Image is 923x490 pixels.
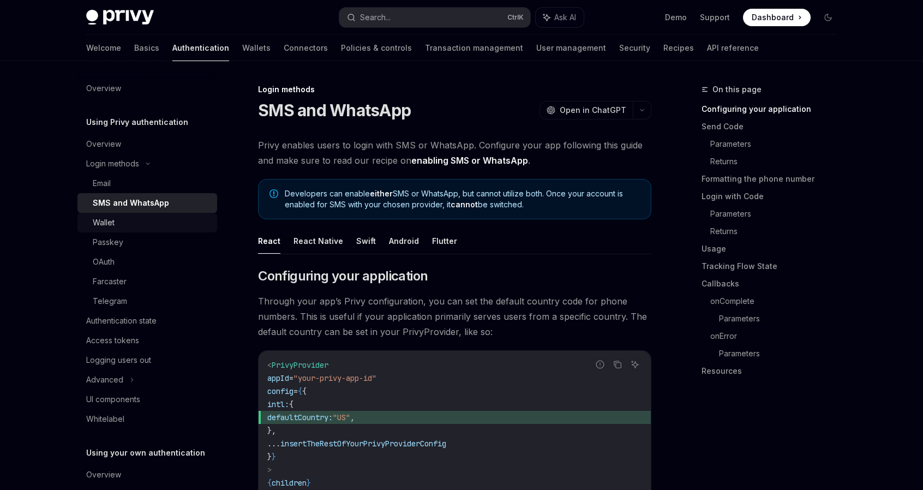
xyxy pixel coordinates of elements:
[593,357,607,372] button: Report incorrect code
[284,35,328,61] a: Connectors
[702,188,846,205] a: Login with Code
[267,373,289,383] span: appId
[610,357,625,372] button: Copy the contents from the code block
[451,200,478,209] strong: cannot
[307,478,311,488] span: }
[702,118,846,135] a: Send Code
[719,345,846,362] a: Parameters
[86,82,121,95] div: Overview
[77,409,217,429] a: Whitelabel
[258,84,651,95] div: Login methods
[285,188,640,210] span: Developers can enable SMS or WhatsApp, but cannot utilize both. Once your account is enabled for ...
[172,35,229,61] a: Authentication
[258,294,651,339] span: Through your app’s Privy configuration, you can set the default country code for phone numbers. T...
[267,386,293,396] span: config
[86,393,140,406] div: UI components
[702,258,846,275] a: Tracking Flow State
[86,138,121,151] div: Overview
[267,426,276,435] span: },
[86,468,121,481] div: Overview
[242,35,271,61] a: Wallets
[258,100,411,120] h1: SMS and WhatsApp
[293,228,343,254] button: React Native
[411,155,528,166] a: enabling SMS or WhatsApp
[289,373,293,383] span: =
[86,373,123,386] div: Advanced
[258,138,651,168] span: Privy enables users to login with SMS or WhatsApp. Configure your app following this guide and ma...
[93,255,115,268] div: OAuth
[86,35,121,61] a: Welcome
[93,196,169,210] div: SMS and WhatsApp
[707,35,759,61] a: API reference
[267,360,272,370] span: <
[93,275,127,288] div: Farcaster
[267,399,289,409] span: intl:
[267,478,272,488] span: {
[425,35,523,61] a: Transaction management
[77,465,217,485] a: Overview
[272,452,276,462] span: }
[389,228,419,254] button: Android
[86,413,124,426] div: Whitelabel
[560,105,626,116] span: Open in ChatGPT
[719,310,846,327] a: Parameters
[272,478,307,488] span: children
[293,373,376,383] span: "your-privy-app-id"
[432,228,457,254] button: Flutter
[77,174,217,193] a: Email
[77,311,217,331] a: Authentication state
[77,390,217,409] a: UI components
[298,386,302,396] span: {
[702,100,846,118] a: Configuring your application
[267,413,333,422] span: defaultCountry:
[93,177,111,190] div: Email
[710,223,846,240] a: Returns
[86,446,205,459] h5: Using your own authentication
[86,10,154,25] img: dark logo
[663,35,694,61] a: Recipes
[743,9,811,26] a: Dashboard
[752,12,794,23] span: Dashboard
[350,413,355,422] span: ,
[267,465,272,475] span: >
[293,386,298,396] span: =
[93,236,123,249] div: Passkey
[710,153,846,170] a: Returns
[258,267,428,285] span: Configuring your application
[77,350,217,370] a: Logging users out
[710,205,846,223] a: Parameters
[289,399,293,409] span: {
[86,157,139,170] div: Login methods
[77,272,217,291] a: Farcaster
[77,193,217,213] a: SMS and WhatsApp
[702,170,846,188] a: Formatting the phone number
[536,8,584,27] button: Ask AI
[554,12,576,23] span: Ask AI
[702,275,846,292] a: Callbacks
[86,354,151,367] div: Logging users out
[702,362,846,380] a: Resources
[86,314,157,327] div: Authentication state
[272,360,328,370] span: PrivyProvider
[267,439,280,449] span: ...
[356,228,376,254] button: Swift
[134,35,159,61] a: Basics
[93,295,127,308] div: Telegram
[370,189,393,198] strong: either
[360,11,391,24] div: Search...
[628,357,642,372] button: Ask AI
[258,228,280,254] button: React
[507,13,524,22] span: Ctrl K
[93,216,115,229] div: Wallet
[540,101,633,119] button: Open in ChatGPT
[665,12,687,23] a: Demo
[77,291,217,311] a: Telegram
[536,35,606,61] a: User management
[710,135,846,153] a: Parameters
[77,213,217,232] a: Wallet
[710,292,846,310] a: onComplete
[339,8,530,27] button: Search...CtrlK
[341,35,412,61] a: Policies & controls
[77,134,217,154] a: Overview
[77,79,217,98] a: Overview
